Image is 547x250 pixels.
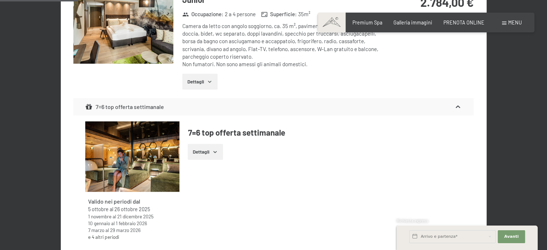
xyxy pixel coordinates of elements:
h4: 7=6 top offerta settimanale [188,127,461,138]
span: Avanti [504,234,519,240]
span: Richiesta express [397,218,428,223]
strong: Superficie : [261,10,297,18]
time: 26/10/2025 [114,206,150,212]
div: al [88,206,177,213]
a: PRENOTA ONLINE [443,19,484,26]
strong: Valido nei periodi dal [88,198,140,205]
time: 01/11/2025 [88,213,111,219]
time: 07/03/2026 [88,227,104,233]
span: Menu [508,19,522,26]
div: al [88,227,177,233]
a: e 4 altri periodi [88,234,119,240]
a: Galleria immagini [393,19,432,26]
button: Avanti [498,230,525,243]
a: Premium Spa [352,19,382,26]
button: Dettagli [182,74,217,90]
div: Camera da letto con angolo soggiorno, ca. 35 m², pavimento in legno, bagno con doccia, bidet, wc ... [182,22,383,68]
button: Dettagli [188,144,223,160]
div: al [88,220,177,227]
time: 29/03/2026 [110,227,141,233]
div: 7=6 top offerta settimanale [85,103,164,111]
time: 21/12/2025 [117,213,154,219]
div: 7=6 top offerta settimanale [73,98,474,115]
span: 35 m² [298,10,310,18]
time: 05/10/2025 [88,206,109,212]
strong: Occupazione : [182,10,223,18]
time: 10/01/2026 [88,220,110,226]
div: al [88,213,177,220]
img: mss_renderimg.php [85,121,179,192]
time: 01/02/2026 [116,220,147,226]
span: 2 a 4 persone [225,10,256,18]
